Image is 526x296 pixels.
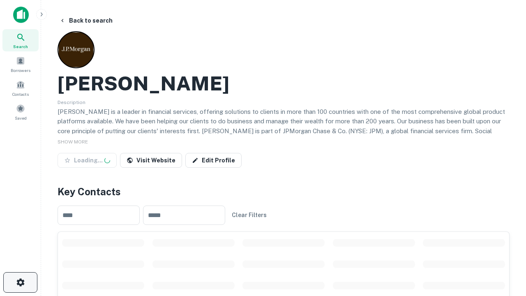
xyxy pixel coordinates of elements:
[56,13,116,28] button: Back to search
[2,29,39,51] a: Search
[58,139,88,145] span: SHOW MORE
[2,53,39,75] a: Borrowers
[228,208,270,222] button: Clear Filters
[58,184,510,199] h4: Key Contacts
[58,72,229,95] h2: [PERSON_NAME]
[12,91,29,97] span: Contacts
[485,204,526,243] iframe: Chat Widget
[13,7,29,23] img: capitalize-icon.png
[2,101,39,123] a: Saved
[15,115,27,121] span: Saved
[185,153,242,168] a: Edit Profile
[58,107,510,155] p: [PERSON_NAME] is a leader in financial services, offering solutions to clients in more than 100 c...
[13,43,28,50] span: Search
[120,153,182,168] a: Visit Website
[58,99,85,105] span: Description
[2,77,39,99] a: Contacts
[11,67,30,74] span: Borrowers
